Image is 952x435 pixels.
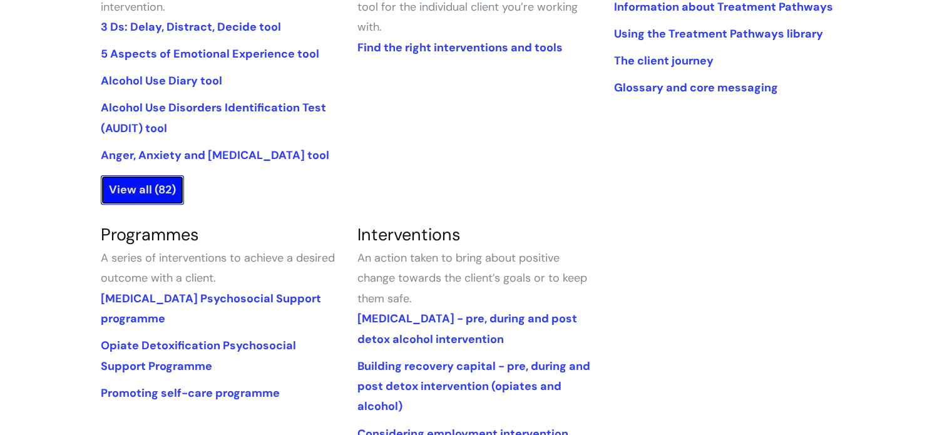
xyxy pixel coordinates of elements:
[101,223,199,245] a: Programmes
[101,291,321,326] a: [MEDICAL_DATA] Psychosocial Support programme
[613,53,713,68] a: The client journey
[357,223,460,245] a: Interventions
[101,73,222,88] a: Alcohol Use Diary tool
[101,386,280,401] a: Promoting self-care programme
[357,40,562,55] a: Find the right interventions and tools
[613,80,777,95] a: Glossary and core messaging
[357,359,590,414] a: Building recovery capital - pre, during and post detox intervention (opiates and alcohol)
[613,26,822,41] a: Using the Treatment Pathways library
[101,148,329,163] a: Anger, Anxiety and [MEDICAL_DATA] tool
[101,100,326,135] a: Alcohol Use Disorders Identification Test (AUDIT) tool
[101,250,335,285] span: A series of interventions to achieve a desired outcome with a client.
[101,46,319,61] a: 5 Aspects of Emotional Experience tool
[101,19,281,34] a: 3 Ds: Delay, Distract, Decide tool
[101,338,296,373] a: Opiate Detoxification Psychosocial Support Programme
[357,250,586,306] span: An action taken to bring about positive change towards the client’s goals or to keep them safe.
[101,175,184,204] a: View all (82)
[357,311,576,346] a: [MEDICAL_DATA] - pre, during and post detox alcohol intervention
